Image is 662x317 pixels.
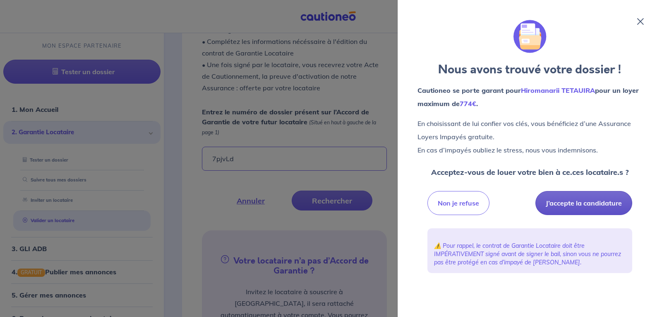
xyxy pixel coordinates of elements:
button: Non je refuse [427,191,489,215]
em: 774€ [460,99,476,108]
em: Hiromanarii TETAUIRA [521,86,595,94]
img: illu_folder.svg [513,20,547,53]
strong: Acceptez-vous de louer votre bien à ce.ces locataire.s ? [431,167,629,177]
strong: Cautioneo se porte garant pour pour un loyer maximum de . [417,86,639,108]
strong: Nous avons trouvé votre dossier ! [438,61,621,78]
p: En choisissant de lui confier vos clés, vous bénéficiez d’une Assurance Loyers Impayés gratuite. ... [417,117,642,157]
button: J’accepte la candidature [535,191,632,215]
p: ⚠️ Pour rappel, le contrat de Garantie Locataire doit être IMPÉRATIVEMENT signé avant de signer l... [434,242,626,266]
